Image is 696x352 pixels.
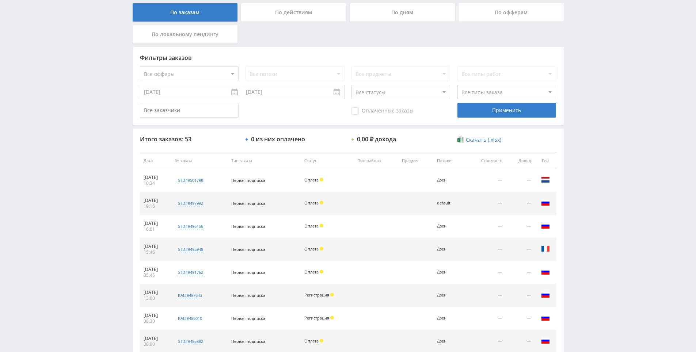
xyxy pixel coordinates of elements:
div: По офферам [459,3,564,22]
div: Применить [457,103,556,118]
input: Все заказчики [140,103,239,118]
div: По дням [350,3,455,22]
div: Фильтры заказов [140,54,556,61]
span: Оплаченные заказы [351,107,414,115]
div: По локальному лендингу [133,25,238,43]
div: По заказам [133,3,238,22]
div: По действиям [241,3,346,22]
